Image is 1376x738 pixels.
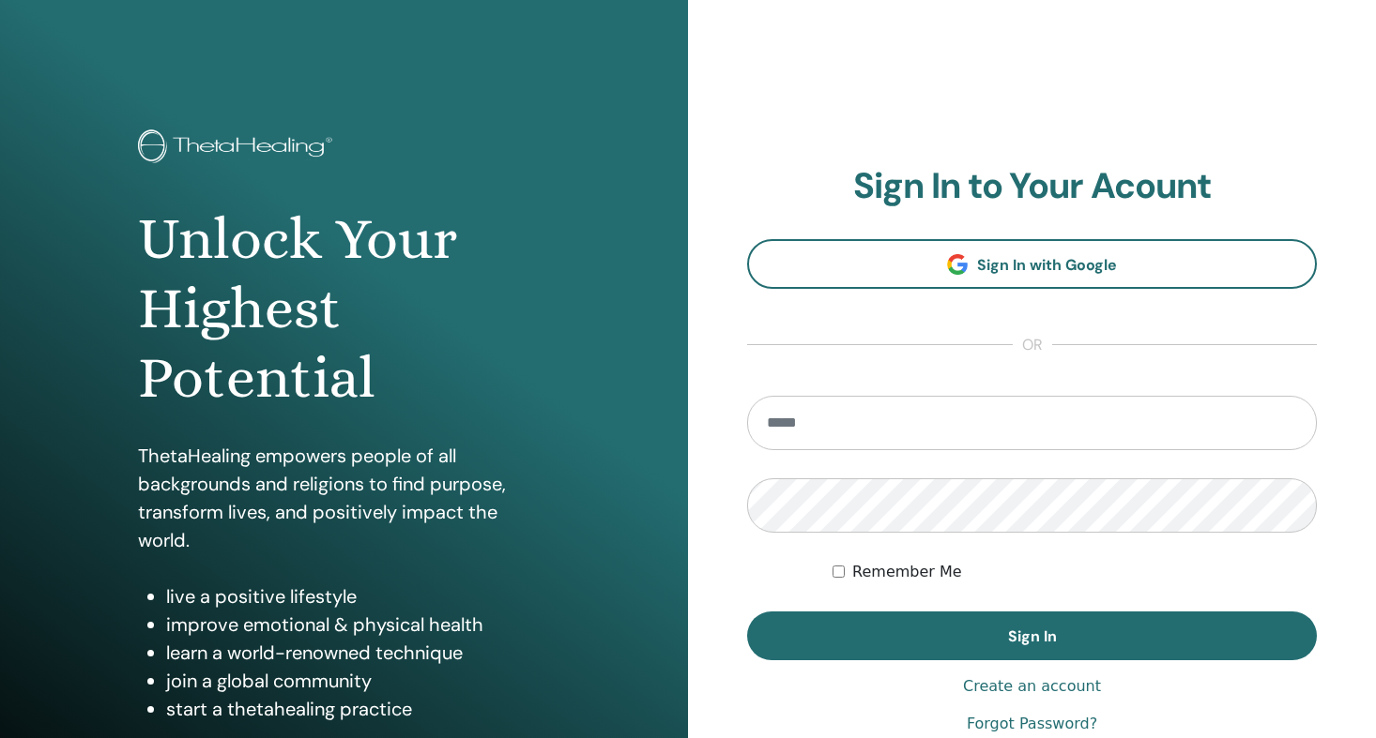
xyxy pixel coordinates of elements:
h2: Sign In to Your Acount [747,165,1317,208]
a: Forgot Password? [967,713,1097,735]
label: Remember Me [852,561,962,583]
li: start a thetahealing practice [166,695,550,723]
li: improve emotional & physical health [166,610,550,639]
li: join a global community [166,667,550,695]
a: Create an account [963,675,1101,698]
span: Sign In [1008,626,1057,646]
button: Sign In [747,611,1317,660]
p: ThetaHealing empowers people of all backgrounds and religions to find purpose, transform lives, a... [138,442,550,554]
span: or [1013,334,1052,356]
li: learn a world-renowned technique [166,639,550,667]
div: Keep me authenticated indefinitely or until I manually logout [833,561,1317,583]
a: Sign In with Google [747,239,1317,289]
span: Sign In with Google [977,255,1117,275]
li: live a positive lifestyle [166,582,550,610]
h1: Unlock Your Highest Potential [138,204,550,414]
